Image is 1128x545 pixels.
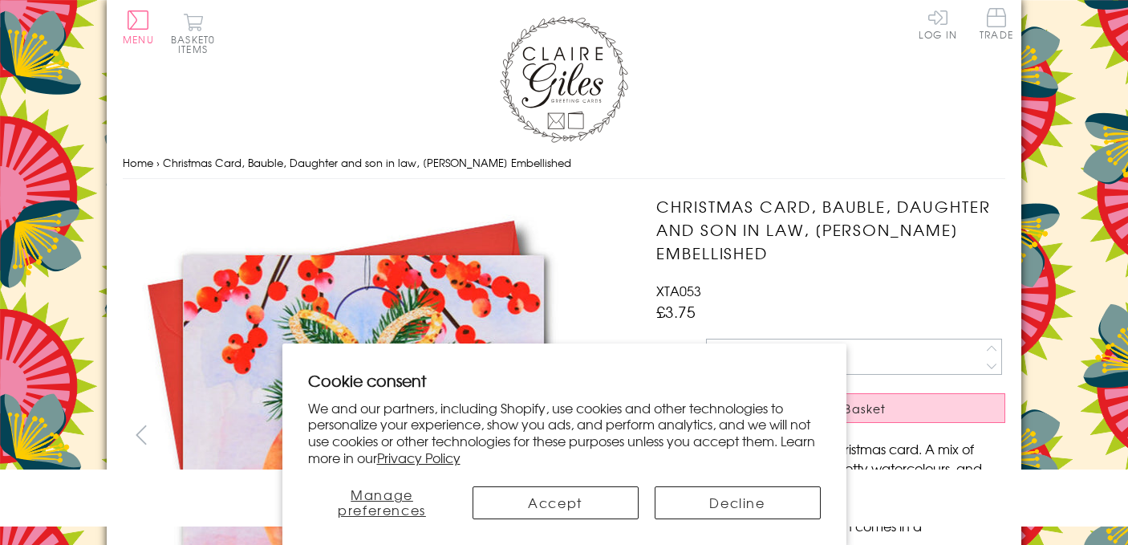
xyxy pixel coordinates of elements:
[377,448,461,467] a: Privacy Policy
[308,369,821,392] h2: Cookie consent
[123,155,153,170] a: Home
[656,300,696,323] span: £3.75
[171,13,215,54] button: Basket0 items
[308,400,821,466] p: We and our partners, including Shopify, use cookies and other technologies to personalize your ex...
[308,486,456,519] button: Manage preferences
[123,147,1005,180] nav: breadcrumbs
[473,486,639,519] button: Accept
[655,486,821,519] button: Decline
[123,32,154,47] span: Menu
[656,195,1005,264] h1: Christmas Card, Bauble, Daughter and son in law, [PERSON_NAME] Embellished
[500,16,628,143] img: Claire Giles Greetings Cards
[919,8,957,39] a: Log In
[123,10,154,44] button: Menu
[156,155,160,170] span: ›
[163,155,571,170] span: Christmas Card, Bauble, Daughter and son in law, [PERSON_NAME] Embellished
[656,281,701,300] span: XTA053
[338,485,426,519] span: Manage preferences
[123,417,159,453] button: prev
[178,32,215,56] span: 0 items
[980,8,1013,39] span: Trade
[980,8,1013,43] a: Trade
